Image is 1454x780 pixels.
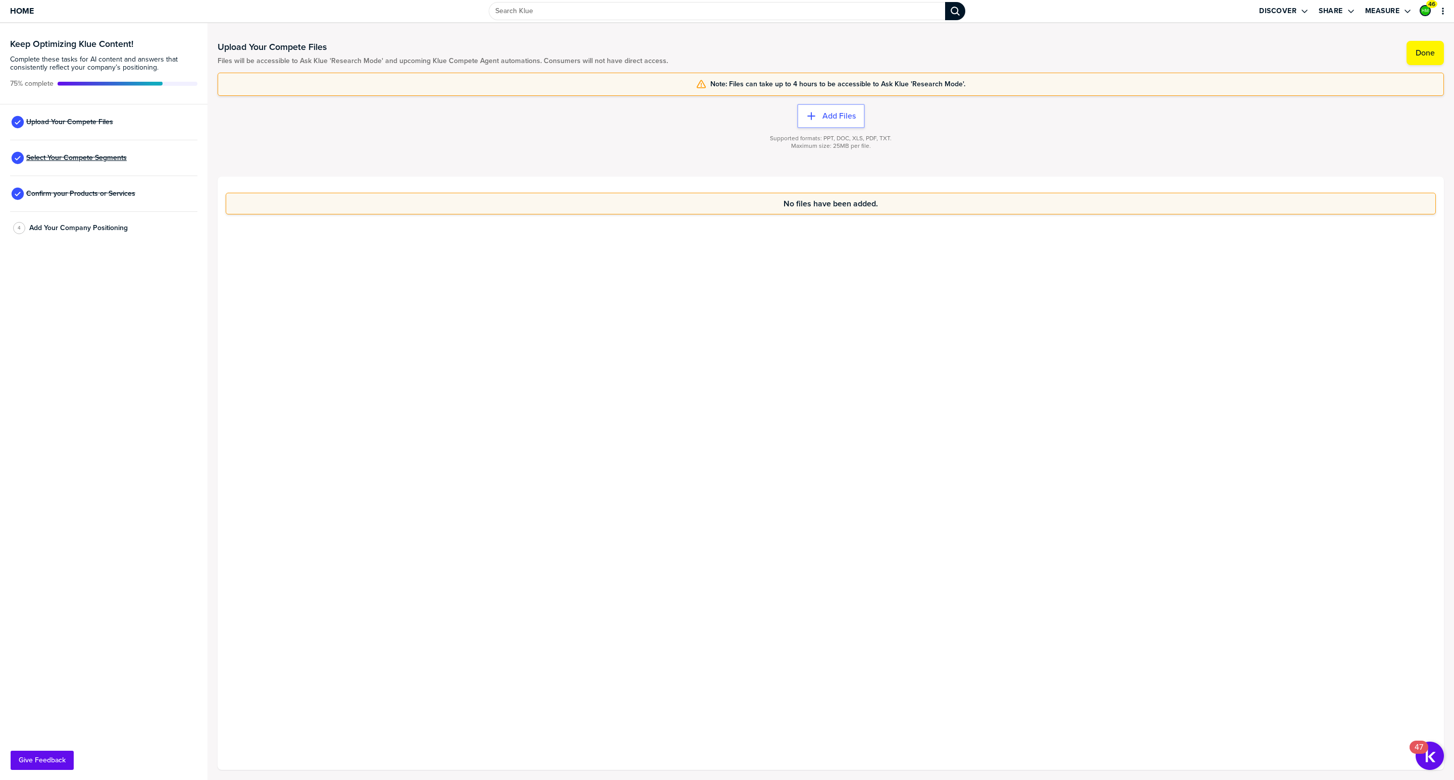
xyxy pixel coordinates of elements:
[1428,1,1435,8] span: 46
[18,224,21,232] span: 4
[218,41,668,53] h1: Upload Your Compete Files
[784,199,878,208] span: No files have been added.
[1416,742,1444,770] button: Open Resource Center, 47 new notifications
[10,80,54,88] span: Active
[26,190,135,198] span: Confirm your Products or Services
[10,55,197,72] span: Complete these tasks for AI content and answers that consistently reflect your company’s position...
[218,57,668,65] span: Files will be accessible to Ask Klue 'Research Mode' and upcoming Klue Compete Agent automations....
[1421,6,1430,15] img: 793f136a0a312f0f9edf512c0c141413-sml.png
[1419,4,1432,17] a: Edit Profile
[10,39,197,48] h3: Keep Optimizing Klue Content!
[29,224,128,232] span: Add Your Company Positioning
[26,154,127,162] span: Select Your Compete Segments
[489,2,945,20] input: Search Klue
[11,751,74,770] button: Give Feedback
[945,2,965,20] div: Search Klue
[1415,747,1423,760] div: 47
[1420,5,1431,16] div: Haadia Mir
[822,111,856,121] label: Add Files
[770,135,892,142] span: Supported formats: PPT, DOC, XLS, PDF, TXT.
[1319,7,1343,16] label: Share
[10,7,34,15] span: Home
[791,142,871,150] span: Maximum size: 25MB per file.
[710,80,965,88] span: Note: Files can take up to 4 hours to be accessible to Ask Klue 'Research Mode'.
[1416,48,1435,58] label: Done
[1365,7,1400,16] label: Measure
[26,118,113,126] span: Upload Your Compete Files
[1259,7,1296,16] label: Discover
